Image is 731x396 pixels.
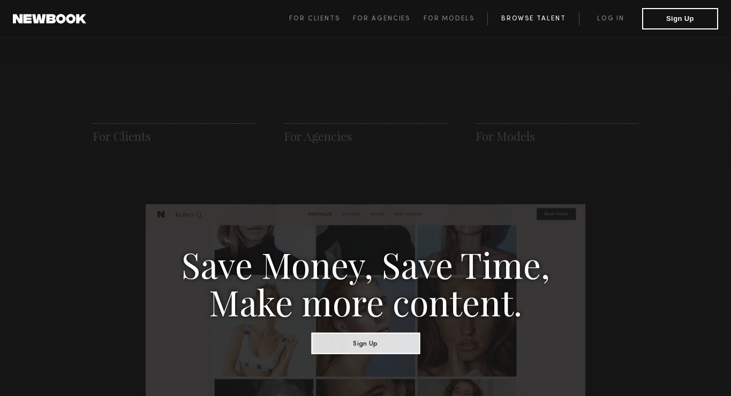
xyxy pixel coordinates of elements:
[353,16,410,22] span: For Agencies
[289,16,340,22] span: For Clients
[93,128,151,144] a: For Clients
[424,12,488,25] a: For Models
[579,12,642,25] a: Log in
[424,16,474,22] span: For Models
[476,128,535,144] a: For Models
[181,245,551,320] h3: Save Money, Save Time, Make more content.
[487,12,579,25] a: Browse Talent
[311,332,420,354] button: Sign Up
[289,12,353,25] a: For Clients
[353,12,423,25] a: For Agencies
[284,128,352,144] a: For Agencies
[642,8,718,29] button: Sign Up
